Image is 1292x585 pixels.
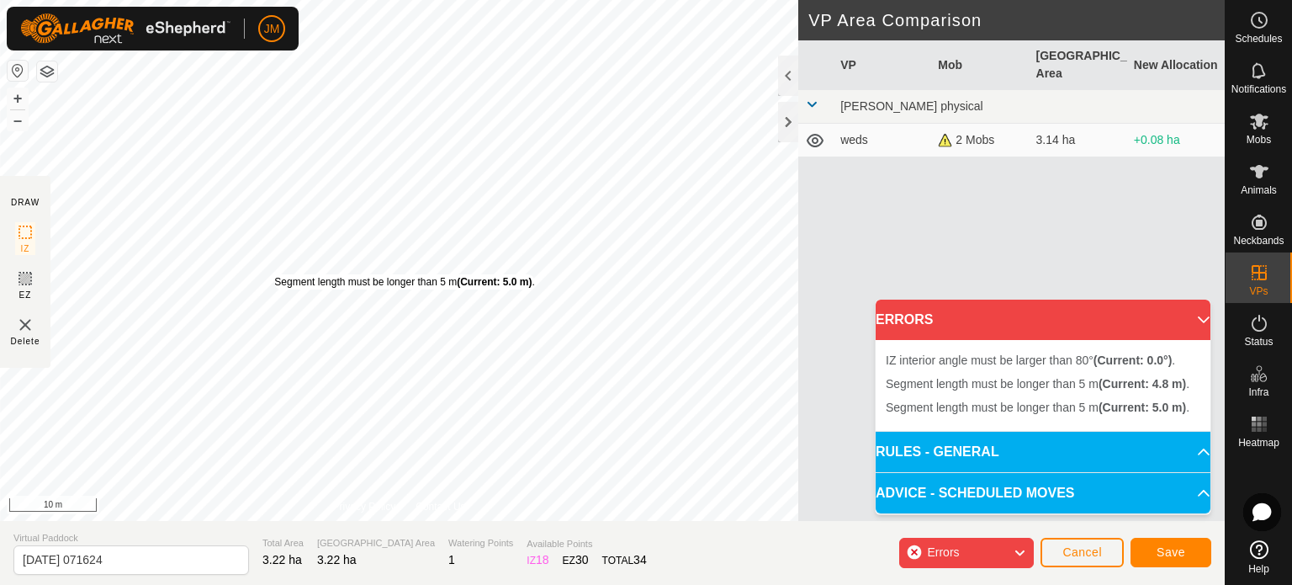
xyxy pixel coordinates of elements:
p-accordion-header: RULES - GENERAL [876,432,1210,472]
span: [PERSON_NAME] physical [840,99,983,113]
th: New Allocation [1127,40,1225,90]
div: 2 Mobs [938,131,1022,149]
div: IZ [527,551,548,569]
span: 1 [448,553,455,566]
span: Delete [11,335,40,348]
span: Segment length must be longer than 5 m . [886,401,1189,414]
span: Total Area [262,536,304,550]
th: VP [834,40,931,90]
button: Reset Map [8,61,28,81]
span: Watering Points [448,536,513,550]
td: +0.08 ha [1127,124,1225,157]
img: Gallagher Logo [20,13,230,44]
p-accordion-header: ADVICE - SCHEDULED MOVES [876,473,1210,513]
td: weds [834,124,931,157]
span: 18 [536,553,549,566]
span: Heatmap [1238,438,1279,448]
th: Mob [931,40,1029,90]
button: + [8,88,28,109]
span: RULES - GENERAL [876,442,999,462]
span: Schedules [1235,34,1282,44]
span: Status [1244,337,1273,347]
h2: VP Area Comparison [808,10,1225,30]
button: Cancel [1040,538,1124,567]
div: TOTAL [602,551,647,569]
span: Animals [1241,185,1277,195]
span: Neckbands [1233,236,1284,246]
a: Privacy Policy [333,499,396,514]
b: (Current: 0.0°) [1093,354,1173,367]
b: (Current: 5.0 m) [1099,401,1186,414]
a: Help [1226,534,1292,581]
span: VPs [1249,286,1268,296]
button: Map Layers [37,61,57,82]
span: IZ interior angle must be larger than 80° . [886,354,1175,367]
div: DRAW [11,196,40,209]
span: Available Points [527,537,646,551]
span: EZ [19,289,32,301]
span: Cancel [1062,545,1102,559]
div: EZ [563,551,589,569]
p-accordion-header: ERRORS [876,300,1210,340]
span: IZ [21,242,30,255]
span: Mobs [1247,135,1271,145]
span: 30 [575,553,589,566]
td: 3.14 ha [1030,124,1127,157]
div: Segment length must be longer than 5 m . [274,274,534,290]
span: Virtual Paddock [13,531,249,545]
span: Help [1248,564,1269,574]
span: 34 [633,553,647,566]
img: VP [15,315,35,335]
span: Infra [1248,387,1268,397]
span: 3.22 ha [317,553,357,566]
span: JM [264,20,280,38]
span: Errors [927,545,959,559]
span: ADVICE - SCHEDULED MOVES [876,483,1074,503]
span: Segment length must be longer than 5 m . [886,377,1189,391]
b: (Current: 4.8 m) [1099,377,1186,391]
span: ERRORS [876,310,933,330]
th: [GEOGRAPHIC_DATA] Area [1030,40,1127,90]
a: Contact Us [416,499,465,514]
span: Save [1157,545,1185,559]
span: [GEOGRAPHIC_DATA] Area [317,536,435,550]
button: Save [1130,538,1211,567]
span: 3.22 ha [262,553,302,566]
p-accordion-content: ERRORS [876,340,1210,431]
b: (Current: 5.0 m) [457,276,532,288]
button: – [8,110,28,130]
span: Notifications [1231,84,1286,94]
